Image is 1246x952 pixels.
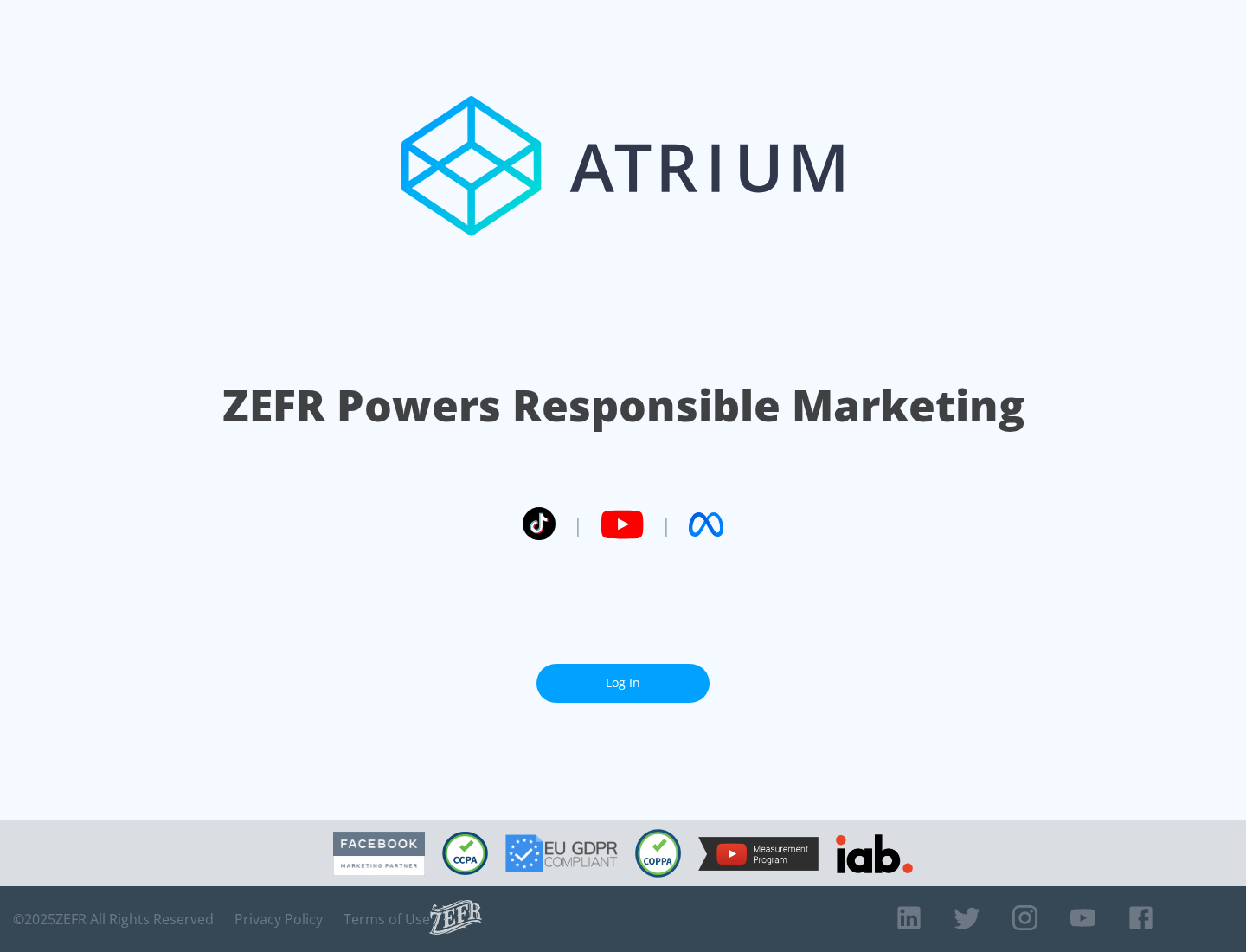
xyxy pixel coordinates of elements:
img: GDPR Compliant [505,834,618,872]
span: | [573,511,583,537]
a: Log In [536,664,710,703]
img: Facebook Marketing Partner [333,832,425,876]
img: COPPA Compliant [635,829,681,878]
span: © 2025 ZEFR All Rights Reserved [13,910,214,928]
span: | [661,511,671,537]
a: Privacy Policy [234,910,323,928]
a: Terms of Use [344,910,430,928]
h1: ZEFR Powers Responsible Marketing [222,376,1024,435]
img: YouTube Measurement Program [698,837,819,871]
img: IAB [836,834,913,873]
img: CCPA Compliant [442,832,488,875]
